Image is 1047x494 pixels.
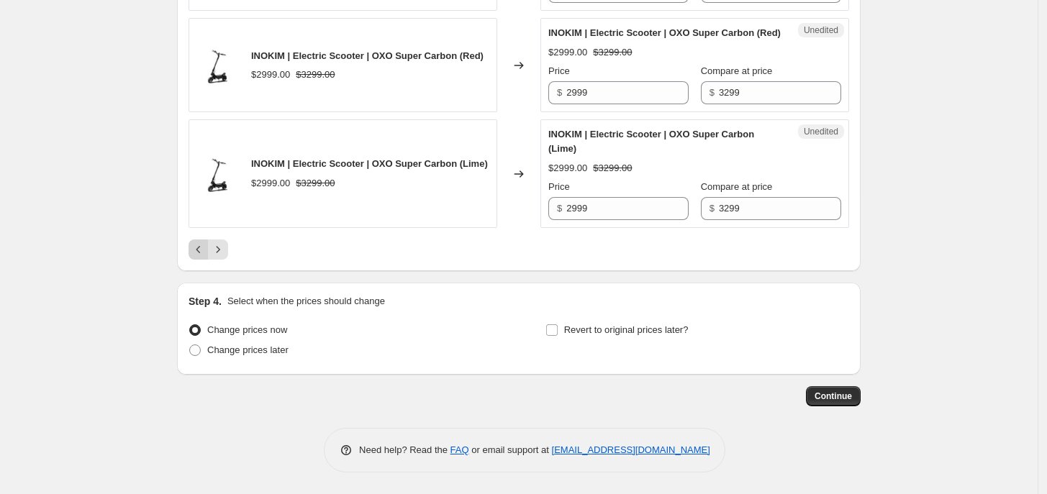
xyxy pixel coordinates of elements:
[701,65,773,76] span: Compare at price
[207,344,289,355] span: Change prices later
[548,161,587,175] div: $2999.00
[359,444,450,455] span: Need help? Read the
[207,324,287,335] span: Change prices now
[804,126,838,137] span: Unedited
[701,181,773,192] span: Compare at price
[806,386,861,406] button: Continue
[710,203,715,214] span: $
[548,181,570,192] span: Price
[296,68,335,82] strike: $3299.00
[296,176,335,191] strike: $3299.00
[548,65,570,76] span: Price
[557,203,562,214] span: $
[251,50,484,61] span: INOKIM | Electric Scooter | OXO Super Carbon (Red)
[189,294,222,308] h2: Step 4.
[208,239,228,260] button: Next
[189,239,209,260] button: Previous
[710,87,715,98] span: $
[804,24,838,36] span: Unedited
[548,27,781,38] span: INOKIM | Electric Scooter | OXO Super Carbon (Red)
[251,158,488,169] span: INOKIM | Electric Scooter | OXO Super Carbon (Lime)
[548,129,754,154] span: INOKIM | Electric Scooter | OXO Super Carbon (Lime)
[196,44,240,87] img: Inokim-OXO-Carbon-2025-escooter-black-side-front_80x.jpg
[251,68,290,82] div: $2999.00
[564,324,689,335] span: Revert to original prices later?
[593,161,632,175] strike: $3299.00
[548,45,587,60] div: $2999.00
[593,45,632,60] strike: $3299.00
[469,444,552,455] span: or email support at
[189,239,228,260] nav: Pagination
[552,444,710,455] a: [EMAIL_ADDRESS][DOMAIN_NAME]
[196,152,240,196] img: Inokim-OXO-Carbon-2025-escooter-black-side-front_80x.jpg
[557,87,562,98] span: $
[450,444,469,455] a: FAQ
[227,294,385,308] p: Select when the prices should change
[815,390,852,402] span: Continue
[251,176,290,191] div: $2999.00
